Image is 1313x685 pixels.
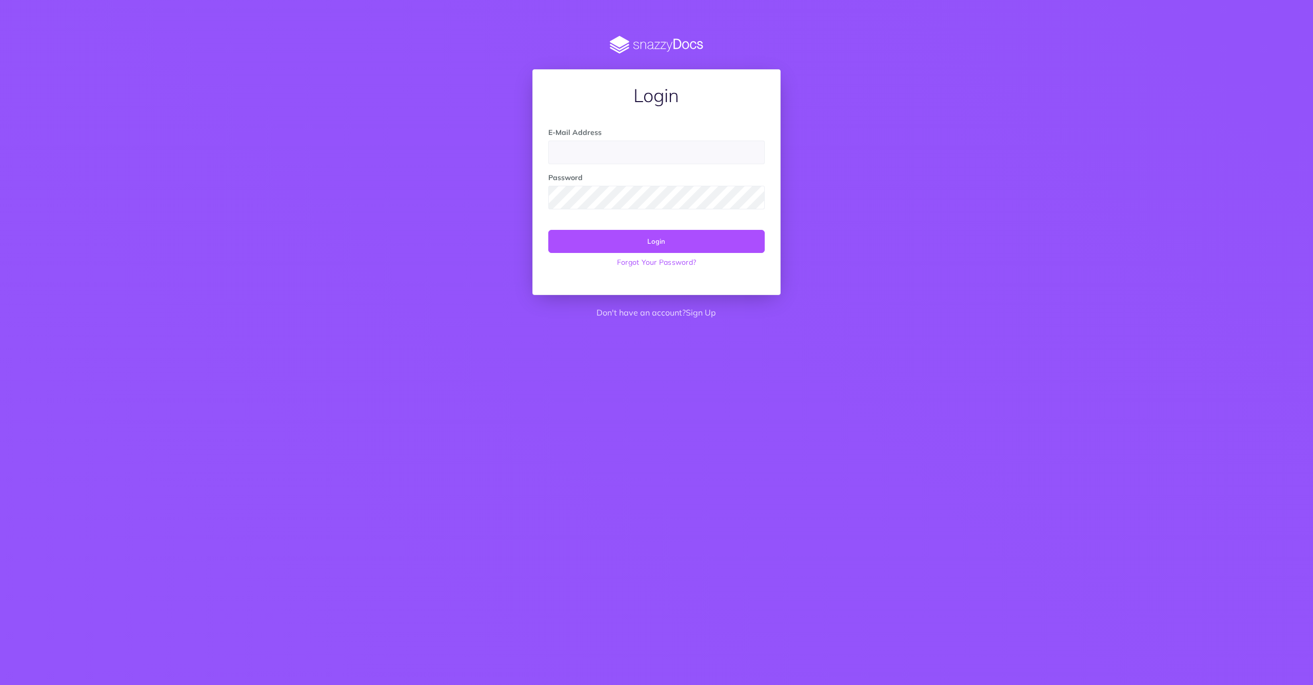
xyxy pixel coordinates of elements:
[532,36,780,54] img: SnazzyDocs Logo
[548,230,764,252] button: Login
[548,172,583,183] label: Password
[532,306,780,320] p: Don't have an account?
[686,307,716,318] a: Sign Up
[548,127,602,138] label: E-Mail Address
[548,85,764,106] h1: Login
[548,253,764,271] a: Forgot Your Password?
